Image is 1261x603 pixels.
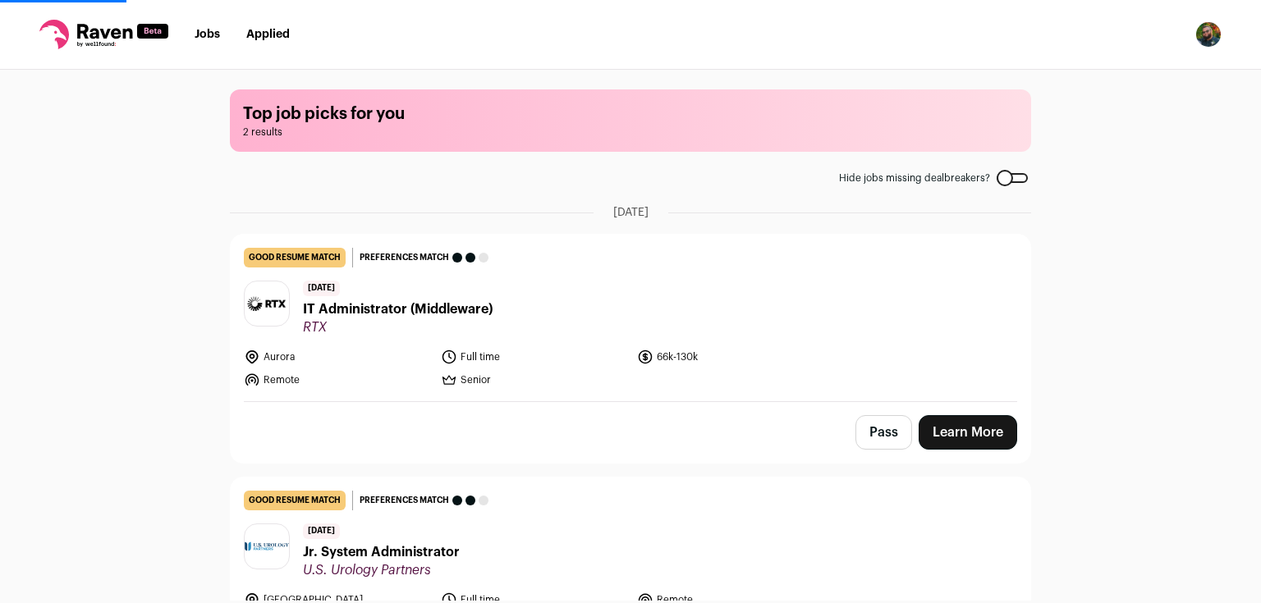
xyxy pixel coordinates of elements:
[303,542,460,562] span: Jr. System Administrator
[303,523,340,539] span: [DATE]
[303,562,460,578] span: U.S. Urology Partners
[244,349,431,365] li: Aurora
[441,349,628,365] li: Full time
[1195,21,1222,48] button: Open dropdown
[244,248,346,267] div: good resume match
[613,204,649,221] span: [DATE]
[855,415,912,450] button: Pass
[360,249,449,266] span: Preferences match
[919,415,1017,450] a: Learn More
[360,492,449,509] span: Preferences match
[243,126,1018,139] span: 2 results
[245,294,289,313] img: 42c69dc898e38135e119f19dc91c3822b1422be4f137b41e174fcf7e8f54094d.jpg
[244,491,346,510] div: good resume match
[195,29,220,40] a: Jobs
[303,299,493,319] span: IT Administrator (Middleware)
[441,372,628,388] li: Senior
[1195,21,1222,48] img: 19368255-medium_jpg
[243,103,1018,126] h1: Top job picks for you
[303,319,493,336] span: RTX
[839,171,990,185] span: Hide jobs missing dealbreakers?
[231,235,1030,401] a: good resume match Preferences match [DATE] IT Administrator (Middleware) RTX Aurora Full time 66k...
[303,281,340,296] span: [DATE]
[244,372,431,388] li: Remote
[637,349,824,365] li: 66k-130k
[246,29,290,40] a: Applied
[245,541,289,552] img: 57538d8bb58203cc255e8d4f9d29fcde71cc1c037b47112b3b9669e86b091c57.svg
